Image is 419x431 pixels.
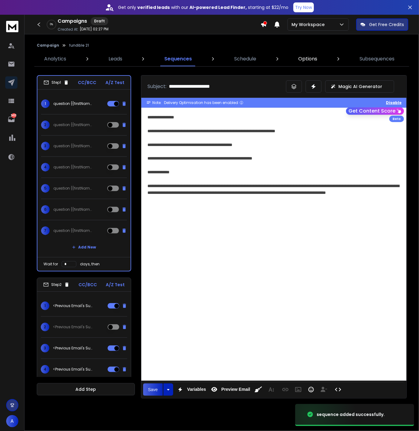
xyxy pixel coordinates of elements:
[234,55,256,63] p: Schedule
[41,323,49,331] span: 2
[41,226,50,235] span: 7
[186,387,208,392] span: Variables
[356,52,398,66] a: Subsequences
[161,52,196,66] a: Sequences
[360,55,394,63] p: Subsequences
[37,278,131,417] li: Step2CC/BCCA/Z Test1<Previous Email's Subject>2<Previous Email's Subject>3<Previous Email's Subje...
[295,4,312,10] p: Try Now
[118,4,288,10] p: Get only with our starting at $22/mo
[6,21,18,32] img: logo
[332,383,344,396] button: Code View
[298,55,317,63] p: Options
[41,205,50,214] span: 6
[37,383,135,395] button: Add Step
[78,79,96,86] p: CC/BCC
[318,383,330,396] button: Insert Unsubscribe Link
[295,52,321,66] a: Options
[37,75,131,271] li: Step1CC/BCCA/Z Test1question {{firstName}}2question {{firstName}}3question {{firstName}}4question...
[53,207,93,212] p: question {{firstName}}
[325,80,394,93] button: Magic AI Generator
[208,383,251,396] button: Preview Email
[41,99,50,108] span: 1
[44,55,66,63] p: Analytics
[253,383,264,396] button: Clean HTML
[189,4,247,10] strong: AI-powered Lead Finder,
[80,262,100,267] p: days, then
[53,122,93,127] p: question {{firstName}}
[53,325,92,329] p: <Previous Email's Subject>
[69,43,89,48] p: fundible 21
[338,83,382,90] p: Magic AI Generator
[53,346,92,351] p: <Previous Email's Subject>
[37,43,59,48] button: Campaign
[41,365,49,374] span: 4
[41,302,49,310] span: 1
[50,23,53,26] p: 0 %
[305,383,317,396] button: Emoticons
[53,186,93,191] p: question {{firstName}}
[386,100,402,105] button: Disable
[292,383,304,396] button: Insert Image (⌘P)
[67,241,101,253] button: Add New
[5,113,17,125] a: 5423
[53,101,93,106] p: question {{firstName}}
[43,282,70,287] div: Step 2
[41,344,49,352] span: 3
[53,144,93,148] p: question {{firstName}}
[280,383,291,396] button: Insert Link (⌘K)
[143,383,163,396] button: Save
[109,55,122,63] p: Leads
[369,21,404,28] p: Get Free Credits
[346,107,404,115] button: Get Content Score
[356,18,408,31] button: Get Free Credits
[58,27,78,32] p: Created At:
[41,163,50,171] span: 4
[44,80,69,85] div: Step 1
[53,303,92,308] p: <Previous Email's Subject>
[78,282,97,288] p: CC/BCC
[11,113,16,118] p: 5423
[58,17,87,25] h1: Campaigns
[389,116,404,122] div: Beta
[41,121,50,129] span: 2
[41,142,50,150] span: 3
[105,52,126,66] a: Leads
[41,184,50,193] span: 5
[220,387,251,392] span: Preview Email
[265,383,277,396] button: More Text
[44,262,58,267] p: Wait for
[53,367,92,372] p: <Previous Email's Subject>
[293,2,314,12] button: Try Now
[147,83,166,90] p: Subject:
[106,282,125,288] p: A/Z Test
[53,165,93,170] p: question {{firstName}}
[152,100,162,105] span: Note:
[317,411,385,418] div: sequence added successfully.
[105,79,124,86] p: A/Z Test
[91,17,108,25] div: Draft
[291,21,327,28] p: My Workspace
[164,100,244,105] div: Delivery Optimisation has been enabled
[40,52,70,66] a: Analytics
[53,228,93,233] p: question {{firstName}}
[174,383,208,396] button: Variables
[80,27,109,32] p: [DATE] 02:27 PM
[6,415,18,427] button: A
[164,55,192,63] p: Sequences
[230,52,260,66] a: Schedule
[137,4,170,10] strong: verified leads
